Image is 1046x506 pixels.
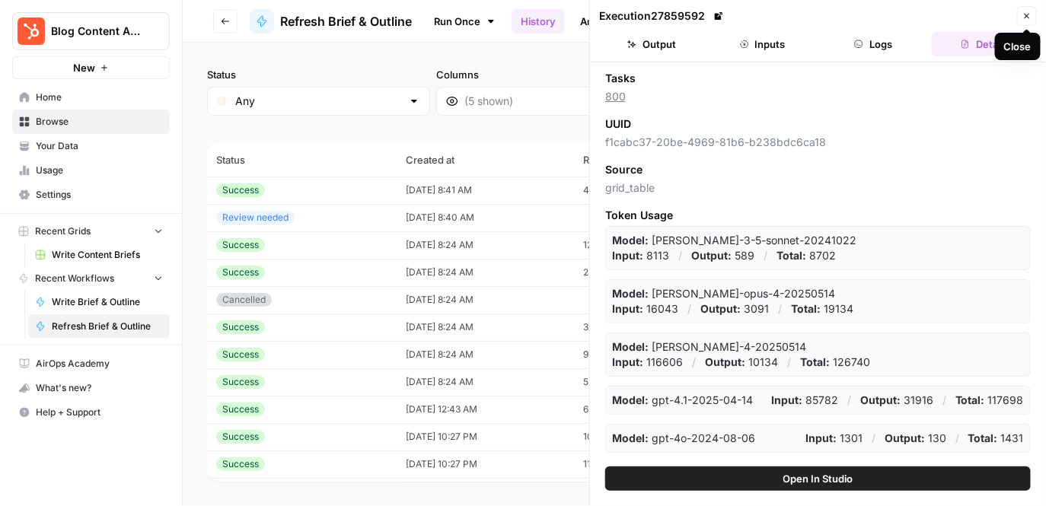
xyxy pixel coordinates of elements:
[687,301,691,317] p: /
[612,339,806,355] p: claude-sonnet-4-20250514
[216,238,265,252] div: Success
[397,478,574,505] td: [DATE] 10:15 PM
[885,431,946,446] p: 130
[12,267,170,290] button: Recent Workflows
[692,355,696,370] p: /
[612,431,649,444] strong: Model:
[942,393,946,408] p: /
[885,431,925,444] strong: Output:
[207,143,397,177] th: Status
[216,266,265,279] div: Success
[777,249,806,262] strong: Total:
[424,8,505,34] a: Run Once
[800,355,870,370] p: 126740
[955,393,985,406] strong: Total:
[12,376,170,400] button: What's new?
[787,355,791,370] p: /
[791,302,821,315] strong: Total:
[397,204,574,231] td: [DATE] 8:40 AM
[12,352,170,376] a: AirOps Academy
[12,158,170,183] a: Usage
[574,231,686,259] td: 1255s
[397,423,574,450] td: [DATE] 10:27 PM
[397,396,574,423] td: [DATE] 12:43 AM
[599,8,726,24] div: Execution 27859592
[436,67,659,82] label: Columns
[235,94,402,109] input: Any
[955,431,959,446] p: /
[968,431,1024,446] p: 1431
[36,357,163,371] span: AirOps Academy
[605,208,1031,223] span: Token Usage
[52,248,163,262] span: Write Content Briefs
[612,286,835,301] p: claude-opus-4-20250514
[397,313,574,341] td: [DATE] 8:24 AM
[571,9,633,33] a: Analytics
[574,143,686,177] th: Runtime
[605,162,643,177] span: Source
[612,301,678,317] p: 16043
[397,143,574,177] th: Created at
[612,393,649,406] strong: Model:
[678,248,682,263] p: /
[1004,39,1032,54] div: Close
[397,368,574,396] td: [DATE] 8:24 AM
[778,301,782,317] p: /
[574,259,686,286] td: 2848s
[36,91,163,104] span: Home
[28,243,170,267] a: Write Content Briefs
[612,234,649,247] strong: Model:
[612,248,669,263] p: 8113
[612,431,755,446] p: gpt-4o-2024-08-06
[36,139,163,153] span: Your Data
[860,393,901,406] strong: Output:
[574,450,686,478] td: 1120s
[860,393,933,408] p: 31916
[250,9,412,33] a: Refresh Brief & Outline
[12,400,170,425] button: Help + Support
[18,18,45,45] img: Blog Content Action Plan Logo
[36,188,163,202] span: Settings
[612,393,753,408] p: gpt-4.1-2025-04-14
[691,249,732,262] strong: Output:
[805,431,837,444] strong: Input:
[28,314,170,339] a: Refresh Brief & Outline
[771,393,802,406] strong: Input:
[216,183,265,197] div: Success
[605,135,1031,150] span: f1cabc37-20be-4969-81b6-b238bdc6ca18
[216,457,265,471] div: Success
[207,67,430,82] label: Status
[36,164,163,177] span: Usage
[464,94,631,109] input: (5 shown)
[512,9,565,33] a: History
[574,341,686,368] td: 915s
[605,466,1031,491] button: Open In Studio
[52,320,163,333] span: Refresh Brief & Outline
[705,355,778,370] p: 10134
[764,248,767,263] p: /
[397,177,574,204] td: [DATE] 8:41 AM
[612,355,683,370] p: 116606
[574,396,686,423] td: 632s
[35,224,91,238] span: Recent Grids
[12,220,170,243] button: Recent Grids
[397,286,574,313] td: [DATE] 8:24 AM
[36,406,163,419] span: Help + Support
[36,115,163,129] span: Browse
[397,450,574,478] td: [DATE] 10:27 PM
[574,478,686,505] td: 1041s
[968,431,998,444] strong: Total:
[710,32,815,56] button: Inputs
[847,393,851,408] p: /
[777,248,836,263] p: 8702
[805,431,863,446] p: 1301
[51,24,143,39] span: Blog Content Action Plan
[700,301,769,317] p: 3091
[821,32,926,56] button: Logs
[574,313,686,341] td: 3728s
[12,183,170,207] a: Settings
[612,340,649,353] strong: Model:
[612,233,856,248] p: claude-3-5-sonnet-20241022
[12,56,170,79] button: New
[280,12,412,30] span: Refresh Brief & Outline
